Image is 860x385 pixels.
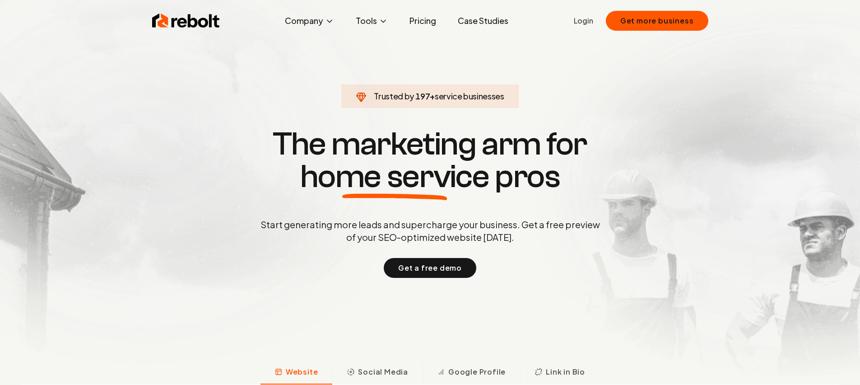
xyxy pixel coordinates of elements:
[260,361,333,385] button: Website
[152,12,220,30] img: Rebolt Logo
[402,12,443,30] a: Pricing
[214,128,647,193] h1: The marketing arm for pros
[300,160,489,193] span: home service
[546,366,585,377] span: Link in Bio
[384,258,476,278] button: Get a free demo
[415,90,430,103] span: 197
[374,91,414,101] span: Trusted by
[332,361,423,385] button: Social Media
[448,366,506,377] span: Google Profile
[259,218,602,244] p: Start generating more leads and supercharge your business. Get a free preview of your SEO-optimiz...
[349,12,395,30] button: Tools
[574,15,593,26] a: Login
[358,366,408,377] span: Social Media
[430,91,435,101] span: +
[435,91,504,101] span: service businesses
[278,12,341,30] button: Company
[606,11,708,31] button: Get more business
[423,361,520,385] button: Google Profile
[286,366,318,377] span: Website
[451,12,516,30] a: Case Studies
[520,361,600,385] button: Link in Bio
